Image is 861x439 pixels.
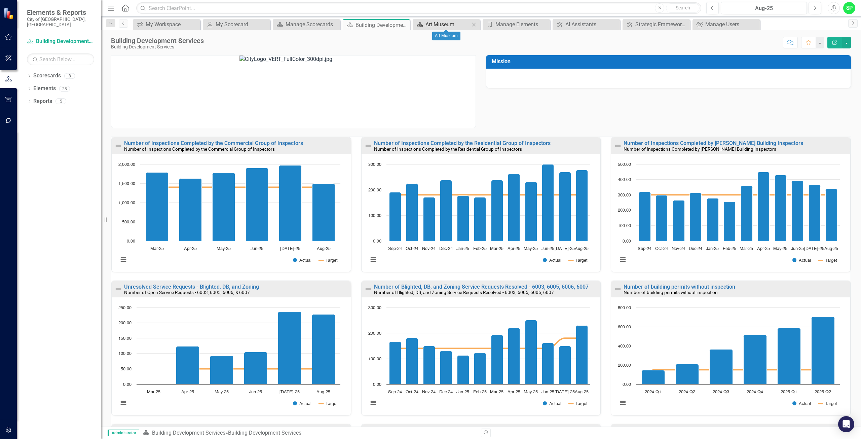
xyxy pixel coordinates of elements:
[614,142,622,150] img: Not Defined
[809,185,821,241] path: Jul-25, 366. Actual.
[388,247,402,251] text: Sep-24
[33,72,61,80] a: Scorecards
[373,239,381,244] text: 0.00
[838,416,854,432] div: Open Intercom Messenger
[491,180,503,241] path: Mar-25, 238. Actual.
[439,390,452,394] text: Dec-24
[181,390,194,394] text: Apr-25
[724,202,736,241] path: Feb-25, 255. Actual.
[618,325,631,329] text: 600.00
[59,86,70,92] div: 28
[672,247,685,251] text: Nov-24
[565,20,618,29] div: AI Assistants
[115,161,344,270] svg: Interactive chart
[422,247,436,251] text: Nov-24
[495,20,548,29] div: Manage Elements
[791,247,804,251] text: Jun-25
[146,165,335,241] g: Actual, series 1 of 2. Bar series with 6 bars.
[118,201,135,205] text: 1,000.00
[639,172,837,241] g: Actual, series 1 of 2. Bar series with 12 bars.
[406,338,418,385] path: Oct-24, 181. Actual.
[456,390,469,394] text: Jan-25
[689,247,702,251] text: Dec-24
[405,247,418,251] text: Oct-24
[457,356,469,385] path: Jan-25, 113. Actual.
[555,247,575,251] text: [DATE]-25
[792,181,803,241] path: Jun-25, 391. Actual.
[118,321,132,325] text: 200.00
[611,281,851,416] div: Double-Click to Edit
[507,247,520,251] text: Apr-25
[278,312,301,385] path: Jul-25, 236. Actual.
[710,350,733,385] path: 2024-Q3, 363. Actual.
[111,137,351,272] div: Double-Click to Edit
[124,284,259,290] a: Unresolved Service Requests - Blighted, DB, and Zoning
[474,353,486,385] path: Feb-25, 123. Actual.
[124,146,275,152] small: Number of Inspections Completed by the Commercial Group of Inspectors
[490,390,503,394] text: Mar-25
[216,20,268,29] div: My Scorecard
[559,346,571,385] path: Jul-25, 149. Actual.
[215,390,229,394] text: May-25
[792,401,811,406] button: Show Actual
[118,162,135,167] text: 2,000.00
[152,430,225,436] a: Building Development Services
[825,247,838,251] text: Aug-25
[274,20,338,29] a: Manage Scorecards
[368,331,381,336] text: 200.00
[361,137,601,272] div: Double-Click to Edit
[508,328,520,385] path: Apr-25, 220. Actual.
[614,304,847,413] div: Chart. Highcharts interactive chart.
[122,220,135,224] text: 500.00
[33,85,56,93] a: Elements
[740,247,753,251] text: Mar-25
[368,214,381,218] text: 100.00
[368,188,381,192] text: 200.00
[554,20,618,29] a: AI Assistants
[150,247,164,251] text: Mar-25
[642,317,835,385] g: Actual, series 1 of 2. Bar series with 6 bars.
[655,247,668,251] text: Oct-24
[286,20,338,29] div: Manage Scorecards
[623,239,631,244] text: 0.00
[676,5,690,10] span: Search
[676,364,699,385] path: 2024-Q2, 209. Actual.
[624,146,776,152] small: Number of Inspections Completed by [PERSON_NAME] Building Inspectors
[425,20,470,29] div: Art Museum
[136,2,701,14] input: Search ClearPoint...
[694,20,758,29] a: Manage Users
[249,390,262,394] text: Jun-25
[124,290,250,295] small: Number of Open Service Requests - 6003, 6005, 6006, & 6007
[239,56,347,128] img: CityLogo_VERT_FullColor_300dpi.jpg
[635,20,688,29] div: Strategic Frameworks AI Assistant
[27,16,94,28] small: City of [GEOGRAPHIC_DATA], [GEOGRAPHIC_DATA]
[758,172,770,241] path: Apr-25, 449. Actual.
[741,186,753,241] path: Mar-25, 359. Actual.
[507,390,520,394] text: Apr-25
[819,258,837,263] button: Show Target
[115,304,344,413] svg: Interactive chart
[176,346,199,385] path: Apr-25, 123. Actual.
[525,182,537,241] path: May-25, 231. Actual.
[440,180,452,241] path: Dec-24, 238. Actual.
[374,146,522,152] small: Number of Inspections Completed by the Residential Group of Inspectors
[744,335,767,385] path: 2024-Q4, 515. Actual.
[118,182,135,186] text: 1,500.00
[368,357,381,361] text: 100.00
[713,390,729,394] text: 2024-Q3
[312,183,335,241] path: Aug-25, 1,493. Actual.
[119,398,128,408] button: View chart menu, Chart
[293,258,311,263] button: Show Actual
[135,20,198,29] a: My Workspace
[757,247,770,251] text: Apr-25
[213,173,235,241] path: May-25, 1,779. Actual.
[312,315,335,385] path: Aug-25, 227. Actual.
[491,335,503,385] path: Mar-25, 193. Actual.
[774,247,788,251] text: May-25
[473,247,486,251] text: Feb-25
[638,247,651,251] text: Sep-24
[27,8,94,16] span: Elements & Reports
[388,390,402,394] text: Sep-24
[652,368,824,371] g: Target, series 2 of 2. Line with 6 data points.
[147,390,160,394] text: Mar-25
